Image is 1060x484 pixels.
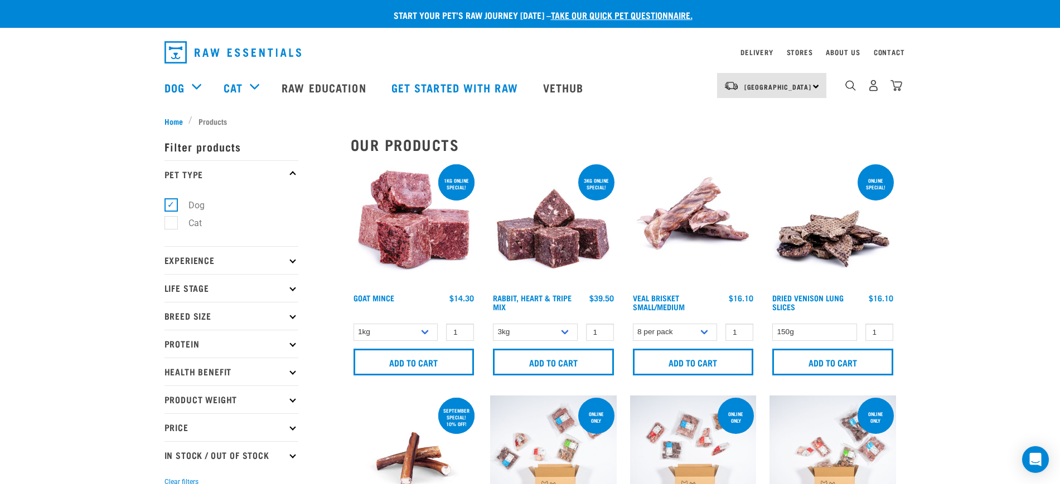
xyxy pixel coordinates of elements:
img: user.png [868,80,879,91]
div: $14.30 [449,294,474,302]
p: Product Weight [164,385,298,413]
nav: dropdown navigation [156,37,905,68]
p: Experience [164,246,298,274]
input: Add to cart [633,349,754,375]
a: Delivery [740,50,773,54]
input: 1 [865,324,893,341]
img: home-icon-1@2x.png [845,80,856,91]
a: About Us [826,50,860,54]
img: 1077 Wild Goat Mince 01 [351,162,477,289]
h2: Our Products [351,136,896,153]
a: Vethub [532,65,598,110]
img: 1207 Veal Brisket 4pp 01 [630,162,757,289]
div: $16.10 [729,294,753,302]
div: September special! 10% off! [438,402,475,432]
div: Online Only [858,405,894,429]
input: 1 [725,324,753,341]
label: Cat [171,216,206,230]
a: Cat [224,79,243,96]
p: In Stock / Out Of Stock [164,441,298,469]
span: [GEOGRAPHIC_DATA] [744,85,812,89]
input: Add to cart [354,349,475,375]
div: ONLINE SPECIAL! [858,172,894,195]
img: van-moving.png [724,81,739,91]
p: Breed Size [164,302,298,330]
label: Dog [171,198,209,212]
img: home-icon@2x.png [890,80,902,91]
a: Raw Education [270,65,380,110]
div: 1kg online special! [438,172,475,195]
nav: breadcrumbs [164,115,896,127]
input: Add to cart [493,349,614,375]
input: 1 [586,324,614,341]
a: Stores [787,50,813,54]
div: 3kg online special! [578,172,614,195]
p: Protein [164,330,298,358]
input: 1 [446,324,474,341]
img: 1175 Rabbit Heart Tripe Mix 01 [490,162,617,289]
p: Filter products [164,133,298,160]
div: Open Intercom Messenger [1022,446,1049,473]
p: Pet Type [164,160,298,188]
a: Contact [874,50,905,54]
div: Online Only [578,405,614,429]
a: Goat Mince [354,296,394,300]
div: $16.10 [869,294,893,302]
a: Home [164,115,189,127]
span: Home [164,115,183,127]
a: Rabbit, Heart & Tripe Mix [493,296,572,309]
a: Dried Venison Lung Slices [772,296,844,309]
img: Raw Essentials Logo [164,41,301,63]
a: Get started with Raw [380,65,532,110]
div: $39.50 [589,294,614,302]
a: Veal Brisket Small/Medium [633,296,685,309]
p: Price [164,413,298,441]
a: take our quick pet questionnaire. [551,12,693,17]
p: Health Benefit [164,358,298,385]
p: Life Stage [164,274,298,302]
div: Online Only [718,405,754,429]
a: Dog [164,79,185,96]
img: 1304 Venison Lung Slices 01 [769,162,896,289]
input: Add to cart [772,349,893,375]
